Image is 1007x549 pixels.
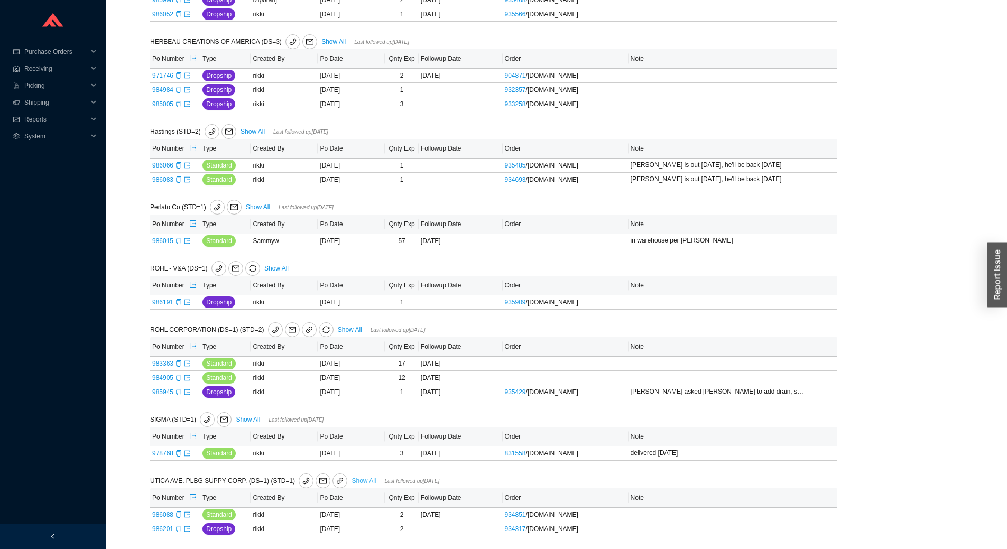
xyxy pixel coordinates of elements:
a: export [184,299,190,306]
th: Note [629,276,837,295]
span: System [24,128,88,145]
th: Po Number [150,215,200,234]
td: rikki [251,69,318,83]
th: Note [629,49,837,69]
th: Followup Date [419,427,503,446]
div: Copy [175,160,182,171]
button: Standard [202,174,236,185]
button: Dropship [202,8,235,20]
span: Last followed up [DATE] [269,417,324,423]
span: phone [212,265,226,272]
span: copy [175,162,182,169]
a: 904871 [505,72,526,79]
td: rikki [251,295,318,310]
a: 986015 [152,237,173,245]
th: Followup Date [419,337,503,357]
th: Order [503,427,629,446]
a: export [184,72,190,79]
a: 985945 [152,388,173,396]
span: copy [175,389,182,395]
a: 935485 [505,162,526,169]
a: 984984 [152,86,173,94]
span: copy [175,450,182,457]
div: [DATE] [421,70,501,81]
div: Copy [175,358,182,369]
span: copy [175,375,182,381]
th: Note [629,139,837,159]
td: / [DOMAIN_NAME] [503,7,629,22]
a: 986088 [152,511,173,518]
td: 3 [385,97,418,111]
th: Type [200,215,251,234]
div: Copy [175,387,182,397]
button: phone [268,322,283,337]
button: mail [316,473,330,488]
span: mail [227,203,241,211]
button: mail [228,261,243,276]
span: Last followed up [DATE] [354,39,409,45]
a: 932357 [505,86,526,94]
a: 935429 [505,388,526,396]
th: Created By [251,215,318,234]
a: 983363 [152,360,173,367]
td: 1 [385,7,418,22]
div: [DATE] [421,373,501,383]
button: phone [210,200,225,215]
span: phone [299,477,313,485]
td: [DATE] [318,159,385,173]
td: rikki [251,357,318,371]
td: rikki [251,83,318,97]
span: copy [175,11,182,17]
span: Standard [206,448,232,459]
span: mail [303,38,317,45]
span: sync [319,326,333,333]
a: 986052 [152,11,173,18]
div: [DATE] [421,358,501,369]
span: Reports [24,111,88,128]
span: copy [175,72,182,79]
a: 935909 [505,299,526,306]
button: Standard [202,509,236,520]
a: 934317 [505,525,526,533]
a: export [184,176,190,183]
div: Copy [175,509,182,520]
button: mail [227,200,242,215]
td: rikki [251,371,318,385]
th: Order [503,215,629,234]
th: Note [629,215,837,234]
th: Po Number [150,337,200,357]
td: rikki [251,7,318,22]
button: sync [319,322,334,337]
div: Copy [175,9,182,20]
th: Created By [251,427,318,446]
div: Copy [175,99,182,109]
button: export [189,490,197,505]
a: export [184,237,190,245]
button: export [189,339,197,354]
th: Qnty Exp [385,215,418,234]
div: Copy [175,85,182,95]
th: Order [503,49,629,69]
th: Followup Date [419,139,503,159]
th: Followup Date [419,276,503,295]
th: Po Date [318,337,385,357]
td: 2 [385,69,418,83]
td: [DATE] [318,295,385,310]
button: export [189,278,197,293]
span: mail [217,416,231,423]
th: Created By [251,49,318,69]
td: 57 [385,234,418,248]
button: Dropship [202,296,235,308]
td: 17 [385,357,418,371]
div: Copy [175,524,182,534]
th: Po Date [318,139,385,159]
div: Copy [175,236,182,246]
span: Standard [206,509,232,520]
span: link [306,327,313,335]
button: export [189,51,197,66]
button: Dropship [202,84,235,96]
span: copy [175,360,182,367]
td: [DATE] [318,7,385,22]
